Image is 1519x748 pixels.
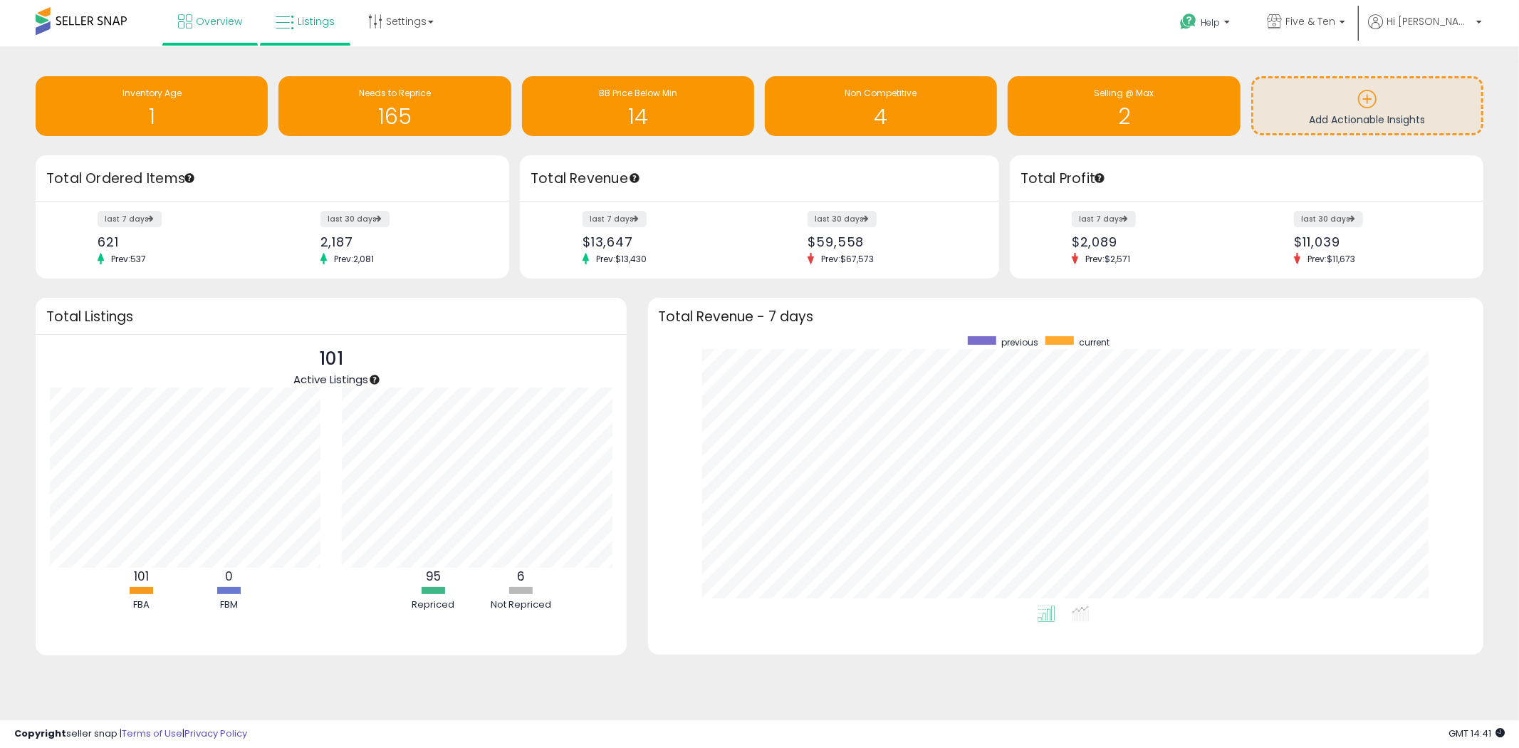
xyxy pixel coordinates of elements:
div: Tooltip anchor [183,172,196,185]
span: Hi [PERSON_NAME] [1387,14,1472,28]
label: last 7 days [1072,211,1136,227]
div: $59,558 [808,234,974,249]
h1: 165 [286,105,503,128]
span: Needs to Reprice [359,87,431,99]
span: previous [1001,336,1038,348]
div: 2,187 [320,234,484,249]
p: 101 [293,346,368,373]
h1: 4 [772,105,990,128]
div: 621 [98,234,261,249]
h3: Total Profit [1021,169,1473,189]
div: Tooltip anchor [368,373,381,386]
label: last 30 days [320,211,390,227]
label: last 7 days [583,211,647,227]
a: Non Competitive 4 [765,76,997,136]
span: Selling @ Max [1094,87,1154,99]
a: Help [1169,2,1244,46]
label: last 7 days [98,211,162,227]
span: Five & Ten [1285,14,1335,28]
span: Inventory Age [122,87,182,99]
h3: Total Listings [46,311,616,322]
div: $11,039 [1294,234,1458,249]
a: Hi [PERSON_NAME] [1368,14,1482,46]
span: 2025-08-14 14:41 GMT [1448,727,1505,740]
div: Repriced [390,598,476,612]
span: Prev: $13,430 [589,253,654,265]
a: Selling @ Max 2 [1008,76,1240,136]
h3: Total Revenue [531,169,988,189]
span: Overview [196,14,242,28]
b: 0 [225,568,233,585]
div: FBM [186,598,271,612]
strong: Copyright [14,727,66,740]
b: 101 [134,568,149,585]
span: Active Listings [293,372,368,387]
span: BB Price Below Min [599,87,677,99]
span: Help [1201,16,1220,28]
a: Inventory Age 1 [36,76,268,136]
a: Privacy Policy [184,727,247,740]
a: BB Price Below Min 14 [522,76,754,136]
span: Prev: 537 [104,253,153,265]
div: $13,647 [583,234,749,249]
a: Add Actionable Insights [1253,78,1481,133]
b: 6 [517,568,525,585]
span: Listings [298,14,335,28]
span: Prev: $67,573 [814,253,881,265]
div: Tooltip anchor [1093,172,1106,185]
h3: Total Revenue - 7 days [659,311,1473,322]
div: FBA [98,598,184,612]
div: Not Repriced [478,598,563,612]
span: Non Competitive [845,87,917,99]
span: current [1079,336,1110,348]
label: last 30 days [808,211,877,227]
h1: 1 [43,105,261,128]
span: Prev: 2,081 [327,253,381,265]
div: Tooltip anchor [628,172,641,185]
span: Add Actionable Insights [1309,113,1425,127]
h1: 14 [529,105,747,128]
h3: Total Ordered Items [46,169,498,189]
span: Prev: $11,673 [1300,253,1362,265]
a: Needs to Reprice 165 [278,76,511,136]
label: last 30 days [1294,211,1363,227]
i: Get Help [1179,13,1197,31]
a: Terms of Use [122,727,182,740]
h1: 2 [1015,105,1233,128]
span: Prev: $2,571 [1078,253,1137,265]
b: 95 [426,568,441,585]
div: $2,089 [1072,234,1236,249]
